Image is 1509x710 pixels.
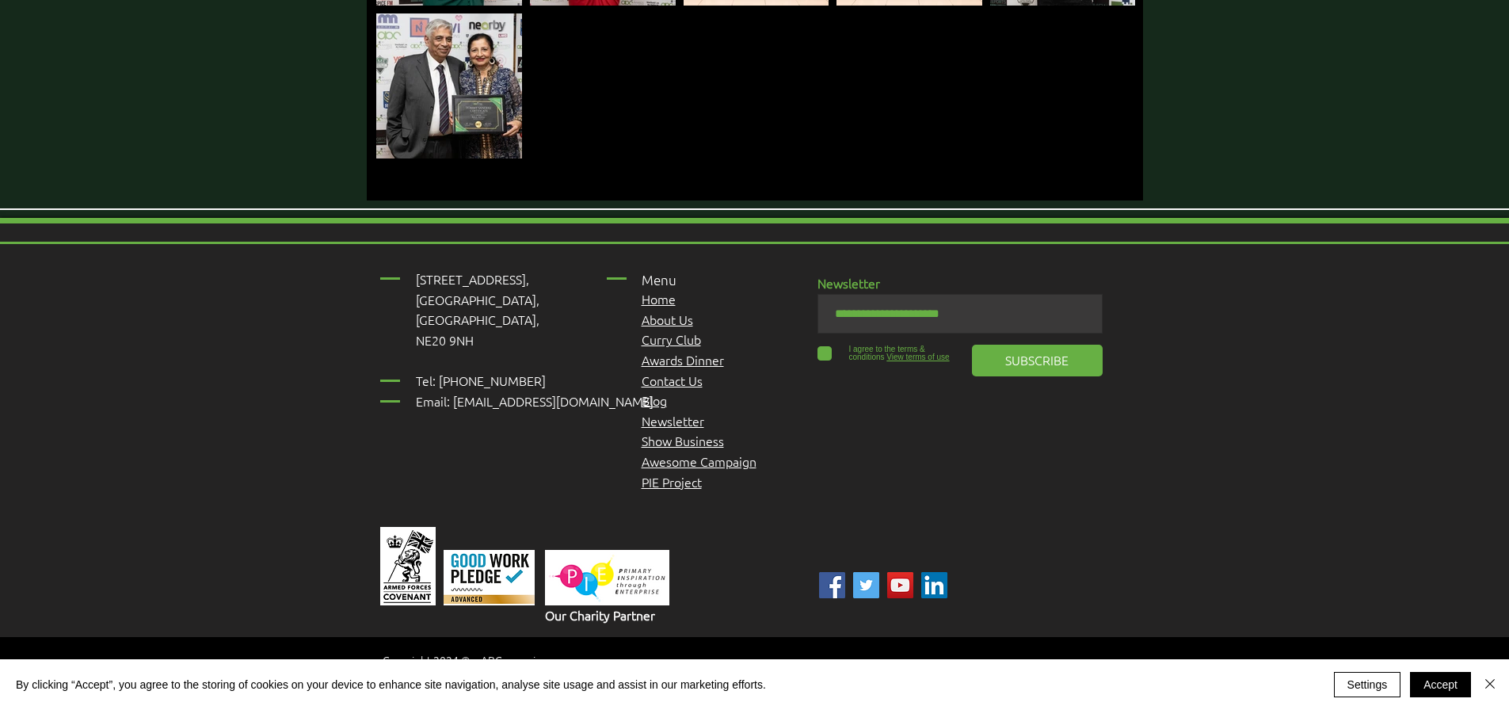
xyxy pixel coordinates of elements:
[642,351,724,368] a: Awards Dinner
[819,572,845,598] img: ABC
[1005,351,1069,368] span: SUBSCRIBE
[921,572,947,598] img: Linked In
[849,345,925,361] span: I agree to the terms & conditions
[819,572,947,598] ul: Social Bar
[1410,672,1471,697] button: Accept
[642,432,724,449] a: Show Business
[642,330,701,348] a: Curry Club
[545,606,655,624] span: Our Charity Partner
[642,391,667,409] a: Blog
[383,652,553,668] a: Copyright 2024 © – ABConnexions
[416,270,529,288] span: [STREET_ADDRESS],
[885,353,950,361] a: View terms of use
[1334,672,1401,697] button: Settings
[416,291,539,308] span: [GEOGRAPHIC_DATA],
[972,345,1103,376] button: SUBSCRIBE
[1480,674,1499,693] img: Close
[642,452,756,470] span: Awesome Campaign
[16,678,766,692] span: By clicking “Accept”, you agree to the storing of cookies on your device to enhance site navigati...
[887,572,913,598] img: YouTube
[416,311,539,328] span: [GEOGRAPHIC_DATA],
[1480,672,1499,697] button: Close
[886,353,949,361] span: View terms of use
[642,372,703,389] a: Contact Us
[416,331,474,349] span: NE20 9NH
[817,274,880,292] span: Newsletter
[642,311,693,328] a: About Us
[853,572,879,598] img: ABC
[416,372,654,410] span: Tel: [PHONE_NUMBER] Email: [EMAIL_ADDRESS][DOMAIN_NAME]
[642,473,702,491] a: PIE Project
[642,271,676,288] span: Menu
[642,412,704,429] a: Newsletter
[380,527,436,605] div: Untitled design (29).png
[642,290,676,307] a: Home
